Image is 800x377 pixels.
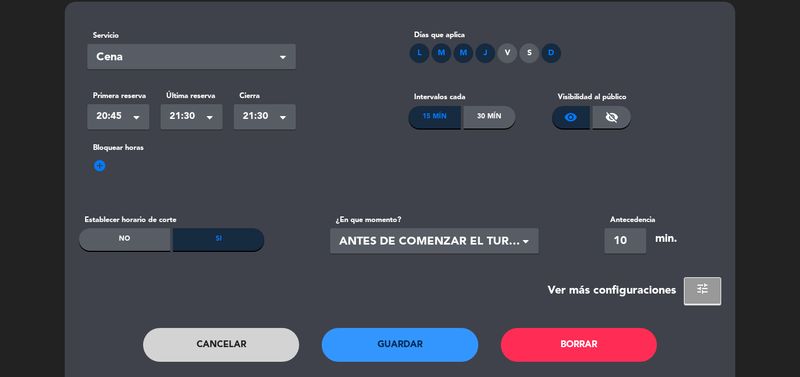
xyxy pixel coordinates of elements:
[475,43,495,63] div: J
[170,109,205,125] span: 21:30
[605,214,655,226] label: Antecedencia
[322,328,478,362] button: Guardar
[696,282,709,295] span: tune
[339,233,521,251] span: ANTES DE COMENZAR EL TURNO
[408,91,552,103] label: Intervalos cada
[96,109,131,125] span: 20:45
[93,159,106,172] span: add_circle
[564,110,577,124] span: visibility
[605,110,619,124] span: visibility_off
[243,109,278,125] span: 21:30
[87,142,713,154] label: Bloquear horas
[87,30,296,42] label: Servicio
[432,43,451,63] div: M
[408,106,461,128] div: 15 Mín
[605,228,646,254] input: 0
[96,48,278,67] span: Cena
[464,106,516,128] div: 30 Mín
[330,214,539,226] label: ¿En que momento?
[497,43,517,63] div: V
[143,328,300,362] button: Cancelar
[79,228,170,251] div: No
[234,90,296,102] label: Cierra
[541,43,561,63] div: D
[454,43,473,63] div: M
[161,90,223,102] label: Última reserva
[501,328,657,362] button: Borrar
[655,230,677,249] div: min.
[79,214,264,226] label: Establecer horario de corte
[173,228,264,251] div: Si
[519,43,539,63] div: S
[552,91,713,103] label: Visibilidad al público
[408,29,713,41] div: Días que aplica
[87,90,149,102] label: Primera reserva
[410,43,429,63] div: L
[548,282,676,300] div: Ver más configuraciones
[684,277,721,304] button: tune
